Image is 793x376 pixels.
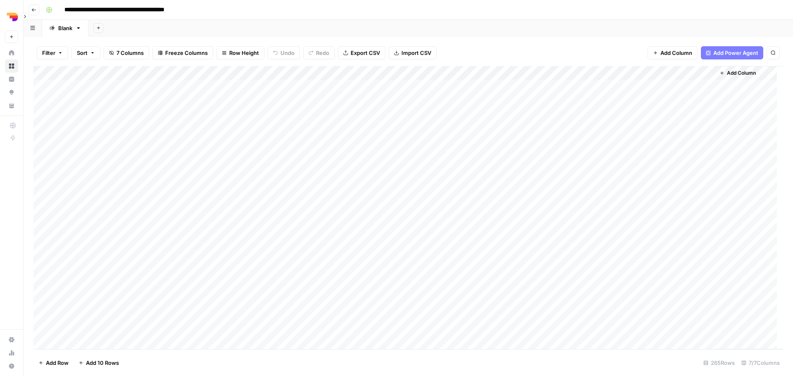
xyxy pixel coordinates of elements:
span: Add Row [46,359,69,367]
button: Import CSV [389,46,437,59]
img: Depends Logo [5,9,20,24]
button: Add 10 Rows [74,356,124,369]
button: Sort [71,46,100,59]
span: Add Power Agent [713,49,758,57]
span: Add Column [660,49,692,57]
button: Redo [303,46,335,59]
button: 7 Columns [104,46,149,59]
button: Help + Support [5,359,18,373]
a: Your Data [5,99,18,112]
button: Add Row [33,356,74,369]
span: Import CSV [401,49,431,57]
a: Insights [5,73,18,86]
div: Blank [58,24,72,32]
span: Sort [77,49,88,57]
div: 7/7 Columns [738,356,783,369]
a: Browse [5,59,18,73]
button: Add Column [648,46,698,59]
div: 265 Rows [700,356,738,369]
a: Settings [5,333,18,346]
button: Workspace: Depends [5,7,18,27]
button: Export CSV [338,46,385,59]
button: Undo [268,46,300,59]
span: Filter [42,49,55,57]
span: Undo [280,49,294,57]
span: Add Column [727,69,756,77]
button: Freeze Columns [152,46,213,59]
span: Redo [316,49,329,57]
a: Blank [42,20,88,36]
span: Add 10 Rows [86,359,119,367]
button: Row Height [216,46,264,59]
span: 7 Columns [116,49,144,57]
a: Home [5,46,18,59]
button: Add Power Agent [701,46,763,59]
span: Freeze Columns [165,49,208,57]
a: Usage [5,346,18,359]
span: Row Height [229,49,259,57]
button: Add Column [716,68,759,78]
button: Filter [37,46,68,59]
span: Export CSV [351,49,380,57]
a: Opportunities [5,86,18,99]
